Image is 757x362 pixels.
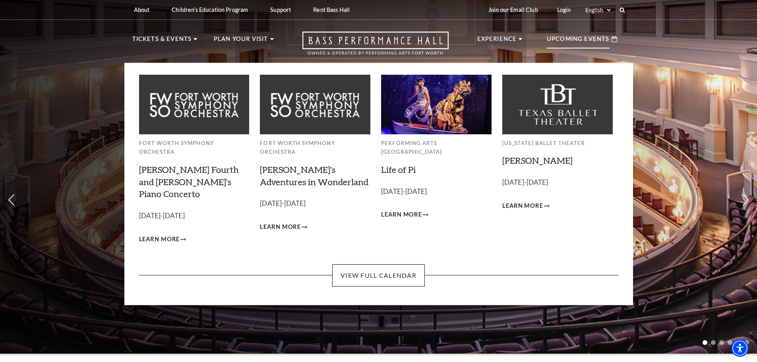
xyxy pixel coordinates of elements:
a: Learn More Brahms Fourth and Grieg's Piano Concerto [139,234,186,244]
p: [DATE]-[DATE] [502,177,613,188]
p: [DATE]-[DATE] [139,210,250,222]
img: Texas Ballet Theater [502,75,613,134]
p: Performing Arts [GEOGRAPHIC_DATA] [381,139,492,157]
p: Plan Your Visit [214,34,268,48]
p: Upcoming Events [547,34,610,48]
p: Support [270,6,291,13]
img: Performing Arts Fort Worth [381,75,492,134]
a: [PERSON_NAME]'s Adventures in Wonderland [260,164,368,187]
a: Learn More Alice's Adventures in Wonderland [260,222,307,232]
img: Fort Worth Symphony Orchestra [139,75,250,134]
span: Learn More [260,222,301,232]
p: About [134,6,150,13]
p: Children's Education Program [172,6,248,13]
p: [DATE]-[DATE] [260,198,370,209]
select: Select: [584,6,612,14]
p: Experience [477,34,517,48]
p: Fort Worth Symphony Orchestra [139,139,250,157]
a: Learn More Life of Pi [381,210,428,220]
p: Tickets & Events [132,34,192,48]
img: Fort Worth Symphony Orchestra [260,75,370,134]
a: Open this option [274,31,477,63]
p: Rent Bass Hall [313,6,350,13]
p: Fort Worth Symphony Orchestra [260,139,370,157]
span: Learn More [502,201,543,211]
a: [PERSON_NAME] Fourth and [PERSON_NAME]'s Piano Concerto [139,164,239,199]
p: [DATE]-[DATE] [381,186,492,197]
div: Accessibility Menu [731,339,749,357]
a: View Full Calendar [332,264,425,287]
a: Life of Pi [381,164,416,175]
p: [US_STATE] Ballet Theater [502,139,613,148]
span: Learn More [139,234,180,244]
span: Learn More [381,210,422,220]
a: [PERSON_NAME] [502,155,573,166]
a: Learn More Peter Pan [502,201,550,211]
